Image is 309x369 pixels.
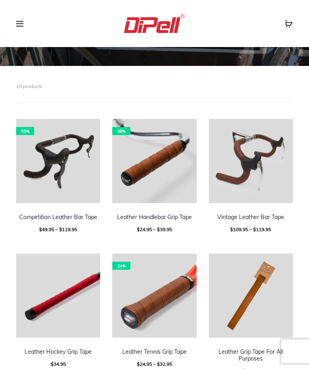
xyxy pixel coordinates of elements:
span: 55% [16,127,34,135]
span: $ [230,226,233,232]
a: 24% [112,254,196,338]
span: $ [39,226,42,232]
a: Leather Handlebar Grip Tape [117,213,192,221]
span: $ [137,361,140,367]
a: 38% [112,119,196,203]
span: 24% [112,262,130,270]
span: 109.95 [230,226,248,232]
span: 24.95 [137,361,152,367]
span: – [249,226,252,232]
span: 38% [112,127,130,135]
a: Competition Leather Bar Tape [19,213,97,221]
span: $ [157,361,160,367]
span: $ [157,226,160,232]
span: 39.95 [157,226,172,232]
span: 49.95 [39,226,54,232]
span: $ [51,361,54,367]
a: Leather Grip Tape For All Purposes [218,348,283,362]
span: – [56,226,58,232]
span: 32.95 [157,361,172,367]
span: 119.95 [253,226,271,232]
span: – [153,361,156,367]
span: $ [253,226,256,232]
a: Leather Hockey Grip Tape [25,348,92,355]
span: – [153,226,156,232]
span: $ [59,226,62,232]
span: 24.95 [137,226,152,232]
a: 55% [16,119,100,203]
a: Vintage Leather Bar Tape [217,213,284,221]
span: 119.95 [59,226,77,232]
span: 34.95 [51,361,66,367]
a: Leather Tennis Grip Tape [122,348,187,355]
span: $ [137,226,140,232]
p: 10 products [16,82,42,90]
